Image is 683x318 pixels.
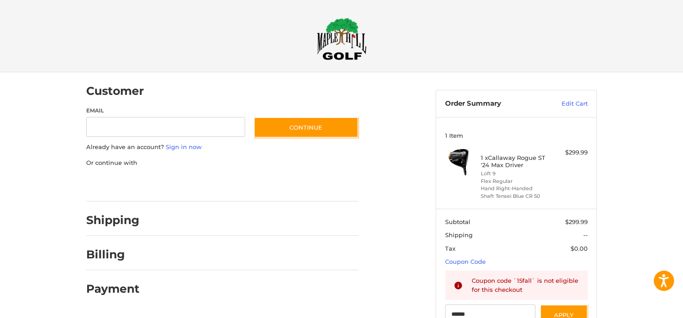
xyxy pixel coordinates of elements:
a: Sign in now [166,143,202,150]
iframe: PayPal-paypal [84,176,151,192]
img: Maple Hill Golf [317,18,367,60]
div: Coupon code `15fall` is not eligible for this checkout [472,276,579,294]
p: Already have an account? [86,143,358,152]
li: Loft 9 [481,170,550,178]
span: -- [583,231,588,238]
span: $0.00 [571,245,588,252]
iframe: PayPal-venmo [237,176,304,192]
li: Shaft Tensei Blue CR 50 [481,192,550,200]
li: Hand Right-Handed [481,185,550,192]
h2: Billing [86,248,139,262]
a: Edit Cart [542,99,588,108]
span: $299.99 [565,218,588,225]
h2: Payment [86,282,139,296]
h2: Shipping [86,213,139,227]
span: Subtotal [445,218,470,225]
label: Email [86,107,245,115]
li: Flex Regular [481,178,550,185]
div: $299.99 [552,148,588,157]
h3: 1 Item [445,132,588,139]
button: Continue [254,117,358,138]
iframe: PayPal-paylater [160,176,228,192]
h2: Customer [86,84,144,98]
p: Or continue with [86,159,358,168]
span: Tax [445,245,455,252]
h4: 1 x Callaway Rogue ST '24 Max Driver [481,154,550,169]
span: Shipping [445,231,473,238]
h3: Order Summary [445,99,542,108]
a: Coupon Code [445,258,486,265]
